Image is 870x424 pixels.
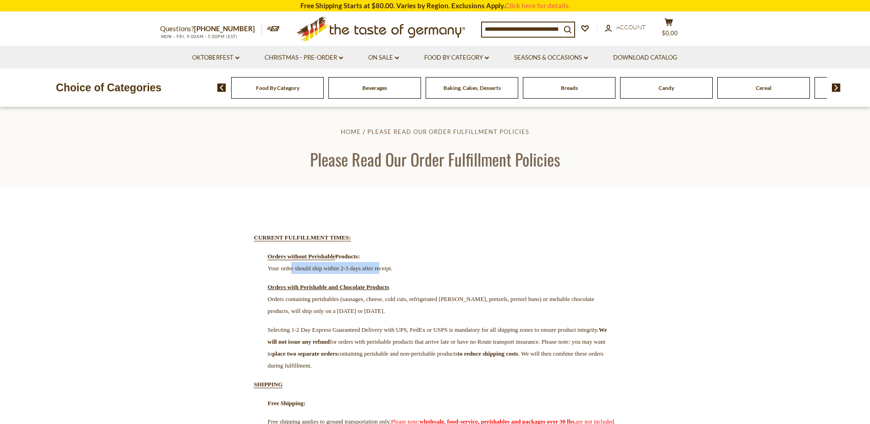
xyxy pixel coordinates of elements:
[443,84,501,91] a: Baking, Cakes, Desserts
[659,84,674,91] a: Candy
[268,265,393,272] span: Your order should ship within 2-3 days after receipt.
[655,18,683,41] button: $0.00
[505,1,570,10] a: Click here for details.
[268,326,607,369] span: Selecting 1-2 Day Express Guaranteed Delivery with UPS, FedEx or USPS is mandatory for all shippi...
[256,84,299,91] a: Food By Category
[514,53,588,63] a: Seasons & Occasions
[268,253,335,260] strong: Orders without Perishable
[424,53,489,63] a: Food By Category
[368,53,399,63] a: On Sale
[367,128,529,135] a: Please Read Our Order Fulfillment Policies
[268,284,389,290] span: Orders with Perishable and Chocolate Products
[268,326,607,369] span: for orders with perishable products that arrive late or have no Route transport insurance. Please...
[254,381,283,388] strong: SHIPPING
[194,24,255,33] a: [PHONE_NUMBER]
[217,84,226,92] img: previous arrow
[458,350,518,357] strong: to reduce shipping costs
[662,29,678,37] span: $0.00
[160,34,238,39] span: MON - FRI, 9:00AM - 5:00PM (EST)
[268,296,594,314] span: Orders containing perishables (sausages, cheese, cold cuts, refrigerated [PERSON_NAME], pretzels,...
[616,23,646,31] span: Account
[268,400,305,407] span: Free Shipping:
[192,53,239,63] a: Oktoberfest
[265,53,343,63] a: Christmas - PRE-ORDER
[254,234,351,241] strong: CURRENT FULFILLMENT TIMES:
[268,326,607,345] strong: We will not issue any refund
[28,149,842,169] h1: Please Read Our Order Fulfillment Policies
[561,84,578,91] a: Breads
[335,253,360,260] strong: Products:
[362,84,387,91] a: Beverages
[613,53,677,63] a: Download Catalog
[756,84,771,91] a: Cereal
[832,84,841,92] img: next arrow
[605,22,646,33] a: Account
[341,128,361,135] a: Home
[272,350,338,357] strong: place two separate orders
[160,23,262,35] p: Questions?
